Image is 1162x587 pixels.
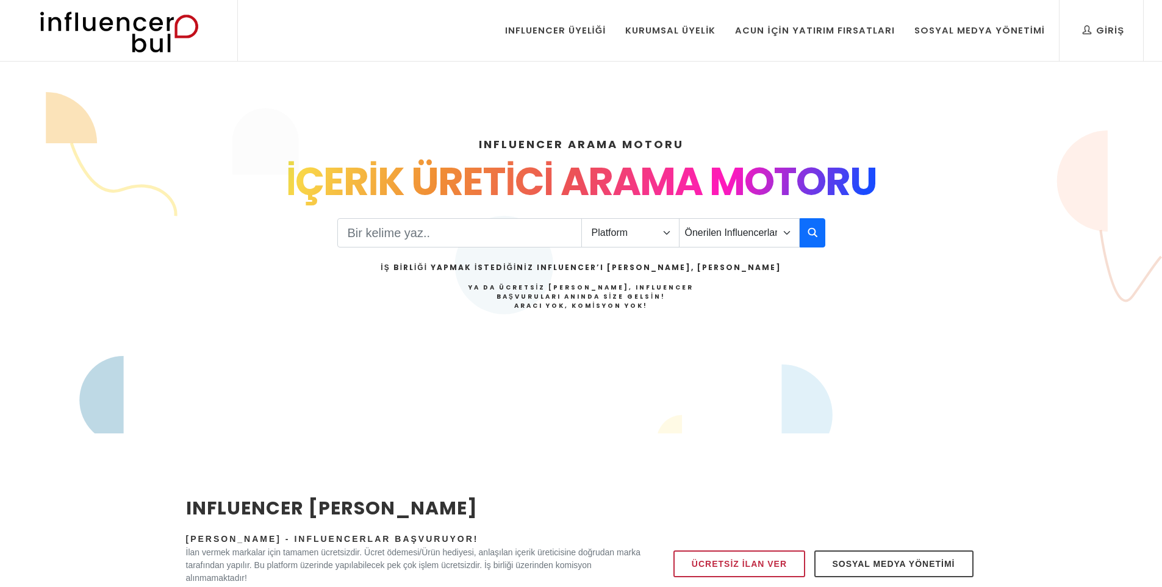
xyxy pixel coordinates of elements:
[186,152,977,211] div: İÇERİK ÜRETİCİ ARAMA MOTORU
[186,546,641,585] p: İlan vermek markalar için tamamen ücretsizdir. Ücret ödemesi/Ürün hediyesi, anlaşılan içerik üret...
[814,550,974,577] a: Sosyal Medya Yönetimi
[625,24,715,37] div: Kurumsal Üyelik
[186,494,641,522] h2: INFLUENCER [PERSON_NAME]
[381,283,781,310] h4: Ya da Ücretsiz [PERSON_NAME], Influencer Başvuruları Anında Size Gelsin!
[505,24,606,37] div: Influencer Üyeliği
[692,557,787,571] span: Ücretsiz İlan Ver
[337,218,582,247] input: Search
[381,262,781,273] h2: İş Birliği Yapmak İstediğiniz Influencer’ı [PERSON_NAME], [PERSON_NAME]
[673,550,805,577] a: Ücretsiz İlan Ver
[735,24,894,37] div: Acun İçin Yatırım Fırsatları
[914,24,1045,37] div: Sosyal Medya Yönetimi
[833,557,955,571] span: Sosyal Medya Yönetimi
[514,301,648,310] strong: Aracı Yok, Komisyon Yok!
[186,534,479,544] span: [PERSON_NAME] - Influencerlar Başvuruyor!
[186,136,977,152] h4: INFLUENCER ARAMA MOTORU
[1083,24,1124,37] div: Giriş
